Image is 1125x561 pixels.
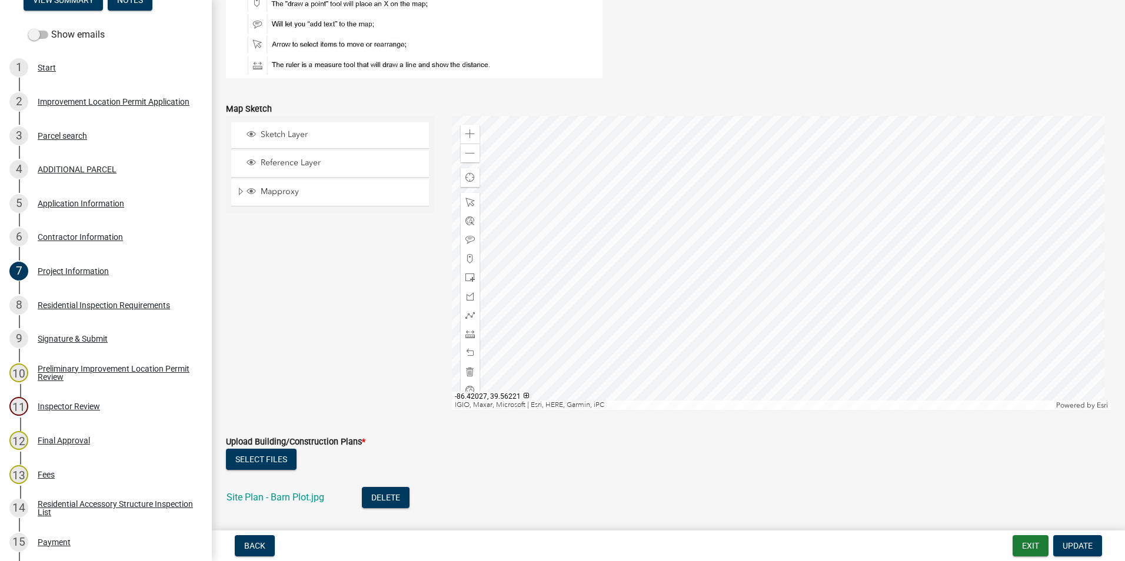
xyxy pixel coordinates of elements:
div: 3 [9,126,28,145]
li: Reference Layer [231,151,429,177]
div: 10 [9,363,28,382]
ul: Layer List [230,119,430,209]
wm-modal-confirm: Delete Document [362,493,410,504]
span: Back [244,541,265,550]
div: 2 [9,92,28,111]
div: ADDITIONAL PARCEL [38,165,117,173]
span: Mapproxy [258,186,425,197]
div: Contractor Information [38,233,123,241]
div: 9 [9,329,28,348]
button: Update [1053,535,1102,556]
div: Fees [38,470,55,479]
div: Sketch Layer [245,129,425,141]
span: Reference Layer [258,158,425,168]
div: Mapproxy [245,186,425,198]
div: Zoom in [461,125,480,143]
div: 6 [9,228,28,246]
div: Zoom out [461,143,480,162]
button: Exit [1013,535,1049,556]
a: Site Plan - Barn Plot.jpg [227,492,324,503]
li: Sketch Layer [231,122,429,149]
div: 4 [9,160,28,179]
div: IGIO, Maxar, Microsoft | Esri, HERE, Garmin, iPC [452,400,1054,410]
div: 13 [9,465,28,484]
div: 5 [9,194,28,213]
div: Payment [38,538,71,546]
div: 11 [9,397,28,416]
div: Residential Inspection Requirements [38,301,170,309]
div: Find my location [461,168,480,187]
div: 8 [9,296,28,315]
div: Application Information [38,199,124,208]
div: Start [38,64,56,72]
button: Delete [362,487,410,508]
div: Improvement Location Permit Application [38,98,189,106]
div: Inspector Review [38,402,100,410]
div: Reference Layer [245,158,425,169]
label: Show emails [28,28,105,42]
a: Esri [1097,401,1108,409]
span: Sketch Layer [258,129,425,140]
span: Expand [236,186,245,199]
div: Powered by [1053,400,1111,410]
div: Preliminary Improvement Location Permit Review [38,365,193,381]
button: Back [235,535,275,556]
div: Residential Accessory Structure Inspection List [38,500,193,516]
div: 7 [9,262,28,280]
label: Map Sketch [226,105,272,113]
li: Mapproxy [231,179,429,206]
div: Parcel search [38,132,87,140]
div: 15 [9,533,28,552]
div: 1 [9,58,28,77]
div: Signature & Submit [38,335,108,343]
div: 14 [9,499,28,517]
label: Upload Building/Construction Plans [226,438,365,446]
div: 12 [9,431,28,450]
div: Project Information [38,267,109,275]
button: Select files [226,449,297,470]
span: Update [1063,541,1093,550]
div: Final Approval [38,436,90,445]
